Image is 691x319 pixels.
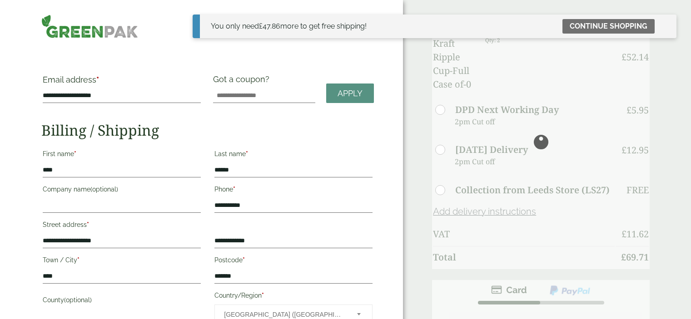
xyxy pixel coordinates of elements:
h2: Billing / Shipping [41,122,374,139]
div: You only need more to get free shipping! [211,21,367,32]
span: (optional) [64,296,92,304]
abbr: required [87,221,89,228]
abbr: required [262,292,264,299]
a: Apply [326,83,374,103]
label: Last name [214,147,373,163]
label: Phone [214,183,373,198]
label: Country/Region [214,289,373,304]
span: £ [259,22,263,30]
abbr: required [74,150,76,157]
label: Company name [43,183,201,198]
abbr: required [233,186,235,193]
label: First name [43,147,201,163]
label: Town / City [43,254,201,269]
label: Postcode [214,254,373,269]
label: Street address [43,218,201,234]
label: County [43,294,201,309]
abbr: required [96,75,99,84]
abbr: required [246,150,248,157]
span: (optional) [90,186,118,193]
span: 47.86 [259,22,280,30]
span: Apply [338,88,363,98]
img: GreenPak Supplies [41,15,138,38]
abbr: required [77,256,80,264]
abbr: required [243,256,245,264]
label: Email address [43,76,201,88]
a: Continue shopping [562,19,655,34]
label: Got a coupon? [213,74,273,88]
